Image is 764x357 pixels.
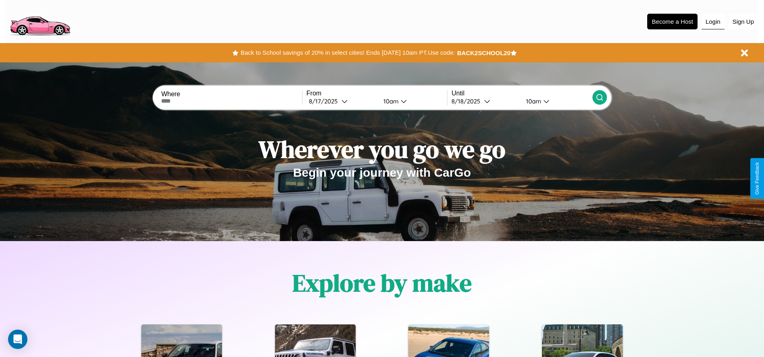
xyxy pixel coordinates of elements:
div: 10am [379,97,401,105]
label: Where [161,91,302,98]
button: 10am [520,97,592,105]
button: 10am [377,97,447,105]
div: 8 / 17 / 2025 [309,97,342,105]
div: Open Intercom Messenger [8,330,27,349]
button: Back to School savings of 20% in select cities! Ends [DATE] 10am PT.Use code: [238,47,457,58]
img: logo [6,4,74,37]
b: BACK2SCHOOL20 [457,50,511,56]
label: Until [451,90,592,97]
button: Login [702,14,725,29]
div: 10am [522,97,543,105]
button: Sign Up [729,14,758,29]
div: Give Feedback [754,162,760,195]
button: Become a Host [647,14,698,29]
h1: Explore by make [292,266,472,299]
div: 8 / 18 / 2025 [451,97,484,105]
button: 8/17/2025 [306,97,377,105]
label: From [306,90,447,97]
